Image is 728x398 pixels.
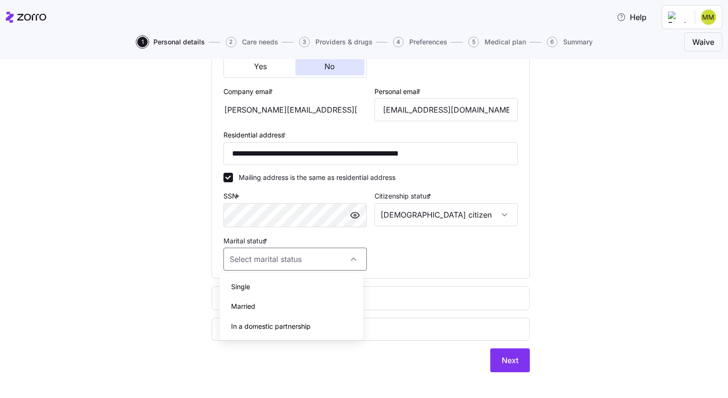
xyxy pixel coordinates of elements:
[409,39,447,45] span: Preferences
[485,39,526,45] span: Medical plan
[137,37,148,47] span: 1
[231,301,255,312] span: Married
[547,37,593,47] button: 6Summary
[393,37,447,47] button: 4Preferences
[563,39,593,45] span: Summary
[701,10,716,25] img: bd21eeb166ab86980b1a7e915d316c16
[242,39,278,45] span: Care needs
[299,37,373,47] button: 3Providers & drugs
[547,37,557,47] span: 6
[223,191,242,201] label: SSN
[490,348,530,372] button: Next
[231,321,311,332] span: In a domestic partnership
[223,248,367,271] input: Select marital status
[254,63,267,70] span: Yes
[668,11,687,23] img: Employer logo
[233,173,395,182] label: Mailing address is the same as residential address
[223,236,269,246] label: Marital status
[692,36,714,48] span: Waive
[468,37,526,47] button: 5Medical plan
[617,11,647,23] span: Help
[223,130,288,140] label: Residential address
[374,191,433,201] label: Citizenship status
[393,37,404,47] span: 4
[223,86,275,97] label: Company email
[502,355,518,366] span: Next
[299,37,310,47] span: 3
[374,203,518,226] input: Select citizenship status
[684,32,722,52] button: Waive
[135,37,205,47] a: 1Personal details
[226,37,278,47] button: 2Care needs
[468,37,479,47] span: 5
[374,98,518,121] input: Email
[315,39,373,45] span: Providers & drugs
[609,8,654,27] button: Help
[324,63,335,70] span: No
[153,39,205,45] span: Personal details
[374,86,423,97] label: Personal email
[226,37,236,47] span: 2
[231,282,250,292] span: Single
[137,37,205,47] button: 1Personal details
